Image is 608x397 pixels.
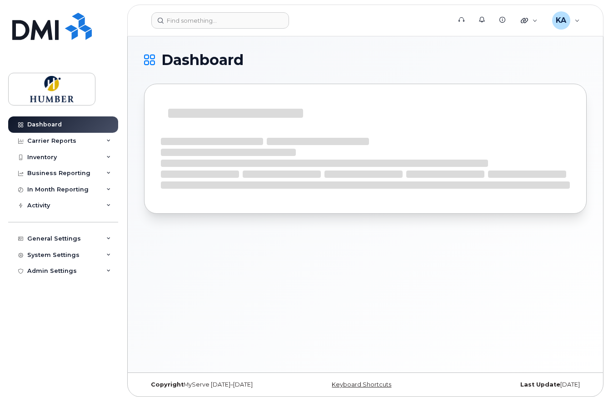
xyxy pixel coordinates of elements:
div: MyServe [DATE]–[DATE] [144,381,292,388]
strong: Copyright [151,381,184,388]
div: [DATE] [439,381,587,388]
strong: Last Update [520,381,560,388]
a: Keyboard Shortcuts [332,381,391,388]
span: Dashboard [161,53,244,67]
